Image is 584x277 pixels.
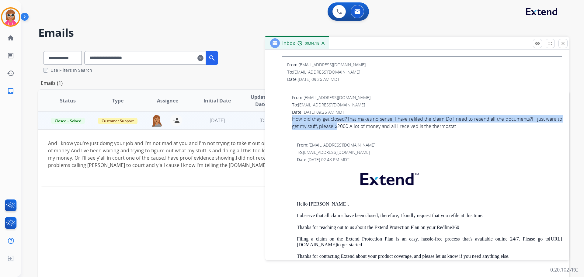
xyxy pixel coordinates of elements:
[297,142,562,148] div: From:
[197,54,203,62] mat-icon: clear
[560,41,566,46] mat-icon: close
[38,79,65,87] p: Emails (1)
[203,97,231,104] span: Initial Date
[287,76,562,82] div: Date:
[547,41,553,46] mat-icon: fullscreen
[7,70,14,77] mat-icon: history
[297,149,562,155] div: To:
[303,109,344,115] span: [DATE] 09:25 AM MDT
[292,102,562,108] div: To:
[210,117,225,124] span: [DATE]
[157,97,178,104] span: Assignee
[287,69,562,75] div: To:
[299,62,366,68] span: [EMAIL_ADDRESS][DOMAIN_NAME]
[304,95,370,100] span: [EMAIL_ADDRESS][DOMAIN_NAME]
[287,62,562,68] div: From:
[550,266,578,273] p: 0.20.1027RC
[51,118,85,124] span: Closed – Solved
[298,102,365,108] span: [EMAIL_ADDRESS][DOMAIN_NAME]
[48,140,460,169] div: And I know you're just doing your job and I'm not mad at you and I'm not trying to take it out on...
[297,157,562,163] div: Date:
[297,201,562,207] p: Hello [PERSON_NAME],
[292,95,562,101] div: From:
[297,225,562,230] p: Thanks for reaching out to us about the Extend Protection Plan on your Redline360
[98,118,137,124] span: Customer Support
[112,97,123,104] span: Type
[297,213,562,218] p: I observe that all claims have been closed; therefore, I kindly request that you refile at this t...
[292,109,562,115] div: Date:
[259,117,275,124] span: [DATE]
[7,52,14,59] mat-icon: list_alt
[2,9,19,26] img: avatar
[151,114,163,127] img: agent-avatar
[297,236,562,248] p: Filing a claim on the Extend Protection Plan is an easy, hassle-free process that's available onl...
[292,115,562,130] div: How did they get closed?That makes no sense. I have refiled the claim Do I need to resend all the...
[308,142,375,148] span: [EMAIL_ADDRESS][DOMAIN_NAME]
[172,117,180,124] mat-icon: person_add
[297,254,562,259] p: Thanks for contacting Extend about your product coverage, and please let us know if you need anyt...
[7,87,14,95] mat-icon: inbox
[305,41,319,46] span: 00:04:18
[247,93,275,108] span: Updated Date
[208,54,216,62] mat-icon: search
[297,236,562,247] a: [URL][DOMAIN_NAME]
[308,157,349,162] span: [DATE] 02:48 PM MDT
[535,41,540,46] mat-icon: remove_red_eye
[353,166,425,190] img: extend.png
[7,34,14,42] mat-icon: home
[282,40,295,47] span: Inbox
[298,76,339,82] span: [DATE] 09:26 AM MDT
[60,97,76,104] span: Status
[50,67,92,73] label: Use Filters In Search
[293,69,360,75] span: [EMAIL_ADDRESS][DOMAIN_NAME]
[38,27,569,39] h2: Emails
[303,149,370,155] span: [EMAIL_ADDRESS][DOMAIN_NAME]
